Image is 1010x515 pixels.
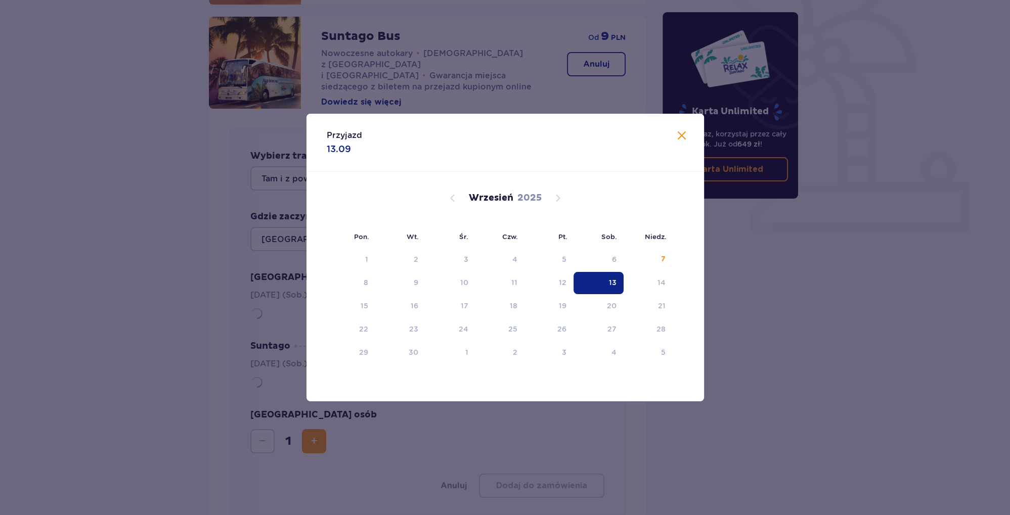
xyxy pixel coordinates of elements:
[475,272,524,294] td: czwartek, 11 września 2025
[464,254,468,264] div: 3
[524,249,574,271] td: Not available. piątek, 5 września 2025
[364,277,368,288] div: 8
[661,347,666,357] div: 5
[375,272,425,294] td: wtorek, 9 września 2025
[425,272,475,294] td: środa, 10 września 2025
[425,318,475,341] td: środa, 24 września 2025
[375,249,425,271] td: Not available. wtorek, 2 września 2025
[513,347,517,357] div: 2
[609,277,617,288] div: 13
[425,295,475,317] td: środa, 17 września 2025
[601,232,617,241] small: Sob.
[656,324,666,334] div: 28
[327,272,376,294] td: poniedziałek, 8 września 2025
[425,249,475,271] td: Not available. środa, 3 września 2025
[508,324,517,334] div: 25
[425,342,475,364] td: środa, 1 października 2025
[658,301,666,311] div: 21
[461,301,468,311] div: 17
[661,254,666,264] div: 7
[624,249,673,271] td: niedziela, 7 września 2025
[562,254,566,264] div: 5
[502,232,518,241] small: Czw.
[327,249,376,271] td: Not available. poniedziałek, 1 września 2025
[512,254,517,264] div: 4
[459,324,468,334] div: 24
[354,232,369,241] small: Pon.
[327,342,376,364] td: poniedziałek, 29 września 2025
[327,318,376,341] td: poniedziałek, 22 września 2025
[574,295,624,317] td: sobota, 20 września 2025
[511,277,517,288] div: 11
[574,318,624,341] td: sobota, 27 września 2025
[409,347,418,357] div: 30
[574,272,624,294] td: Selected. sobota, 13 września 2025
[517,192,542,204] p: 2025
[327,143,351,155] p: 13.09
[612,254,617,264] div: 6
[475,295,524,317] td: czwartek, 18 września 2025
[361,301,368,311] div: 15
[624,295,673,317] td: niedziela, 21 września 2025
[510,301,517,311] div: 18
[624,318,673,341] td: niedziela, 28 września 2025
[359,347,368,357] div: 29
[375,318,425,341] td: wtorek, 23 września 2025
[607,301,617,311] div: 20
[574,342,624,364] td: sobota, 4 października 2025
[327,130,362,141] p: Przyjazd
[411,301,418,311] div: 16
[558,232,567,241] small: Pt.
[559,277,566,288] div: 12
[557,324,566,334] div: 26
[645,232,667,241] small: Niedz.
[475,318,524,341] td: czwartek, 25 września 2025
[459,232,468,241] small: Śr.
[524,342,574,364] td: piątek, 3 października 2025
[475,249,524,271] td: Not available. czwartek, 4 września 2025
[460,277,468,288] div: 10
[414,277,418,288] div: 9
[624,272,673,294] td: niedziela, 14 września 2025
[524,272,574,294] td: piątek, 12 września 2025
[359,324,368,334] div: 22
[375,295,425,317] td: wtorek, 16 września 2025
[306,172,704,381] div: Calendar
[409,324,418,334] div: 23
[327,295,376,317] td: poniedziałek, 15 września 2025
[407,232,419,241] small: Wt.
[611,347,617,357] div: 4
[559,301,566,311] div: 19
[365,254,368,264] div: 1
[574,249,624,271] td: Not available. sobota, 6 września 2025
[465,347,468,357] div: 1
[607,324,617,334] div: 27
[624,342,673,364] td: niedziela, 5 października 2025
[562,347,566,357] div: 3
[657,277,666,288] div: 14
[414,254,418,264] div: 2
[375,342,425,364] td: wtorek, 30 września 2025
[469,192,513,204] p: Wrzesień
[524,295,574,317] td: piątek, 19 września 2025
[524,318,574,341] td: piątek, 26 września 2025
[475,342,524,364] td: czwartek, 2 października 2025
